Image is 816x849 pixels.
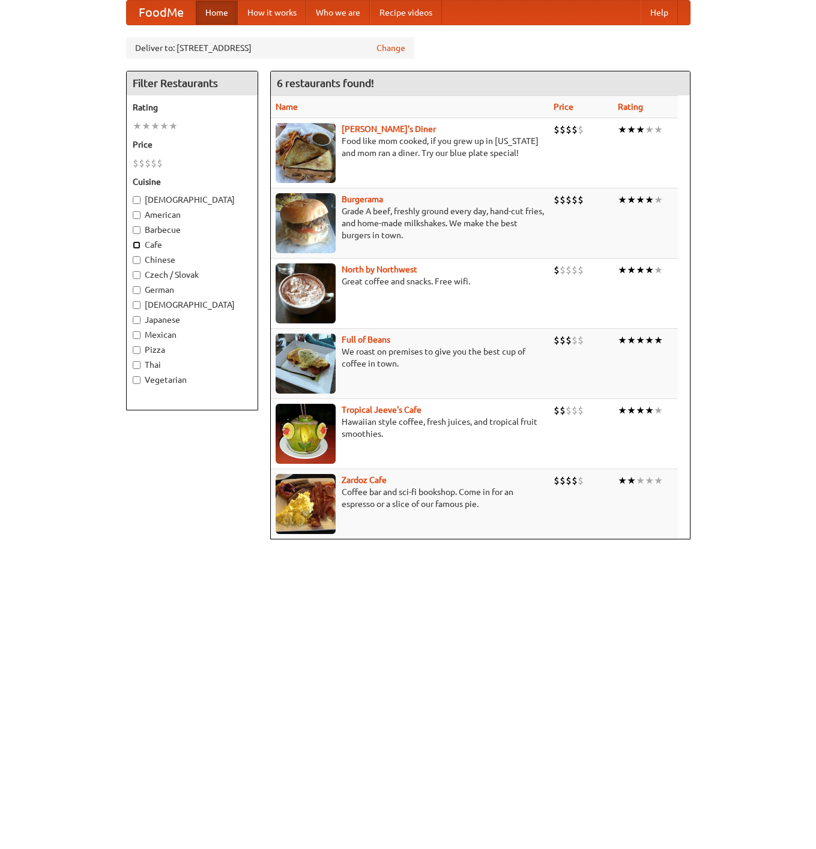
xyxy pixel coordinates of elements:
[133,101,252,113] h5: Rating
[654,123,663,136] li: ★
[566,474,572,487] li: $
[554,334,560,347] li: $
[578,263,584,277] li: $
[133,331,141,339] input: Mexican
[566,334,572,347] li: $
[133,314,252,326] label: Japanese
[133,271,141,279] input: Czech / Slovak
[151,157,157,170] li: $
[618,404,627,417] li: ★
[133,211,141,219] input: American
[276,263,336,323] img: north.jpg
[133,359,252,371] label: Thai
[342,475,387,485] a: Zardoz Cafe
[578,123,584,136] li: $
[133,239,252,251] label: Cafe
[276,404,336,464] img: jeeves.jpg
[126,37,414,59] div: Deliver to: [STREET_ADDRESS]
[554,123,560,136] li: $
[157,157,163,170] li: $
[276,275,544,287] p: Great coffee and snacks. Free wifi.
[641,1,678,25] a: Help
[276,486,544,510] p: Coffee bar and sci-fi bookshop. Come in for an espresso or a slice of our famous pie.
[133,157,139,170] li: $
[618,123,627,136] li: ★
[560,404,566,417] li: $
[560,123,566,136] li: $
[133,329,252,341] label: Mexican
[196,1,238,25] a: Home
[133,301,141,309] input: [DEMOGRAPHIC_DATA]
[578,474,584,487] li: $
[560,474,566,487] li: $
[276,123,336,183] img: sallys.jpg
[276,416,544,440] p: Hawaiian style coffee, fresh juices, and tropical fruit smoothies.
[133,374,252,386] label: Vegetarian
[276,135,544,159] p: Food like mom cooked, if you grew up in [US_STATE] and mom ran a diner. Try our blue plate special!
[133,346,141,354] input: Pizza
[645,193,654,206] li: ★
[133,269,252,281] label: Czech / Slovak
[133,254,252,266] label: Chinese
[276,474,336,534] img: zardoz.jpg
[554,263,560,277] li: $
[133,299,252,311] label: [DEMOGRAPHIC_DATA]
[554,474,560,487] li: $
[342,194,383,204] a: Burgerama
[276,346,544,370] p: We roast on premises to give you the best cup of coffee in town.
[645,474,654,487] li: ★
[142,119,151,133] li: ★
[645,404,654,417] li: ★
[127,71,258,95] h4: Filter Restaurants
[133,224,252,236] label: Barbecue
[133,284,252,296] label: German
[572,474,578,487] li: $
[636,123,645,136] li: ★
[133,256,141,264] input: Chinese
[636,263,645,277] li: ★
[127,1,196,25] a: FoodMe
[554,193,560,206] li: $
[139,157,145,170] li: $
[276,205,544,241] p: Grade A beef, freshly ground every day, hand-cut fries, and home-made milkshakes. We make the bes...
[578,404,584,417] li: $
[342,335,390,344] a: Full of Beans
[133,286,141,294] input: German
[133,139,252,151] h5: Price
[578,193,584,206] li: $
[627,334,636,347] li: ★
[306,1,370,25] a: Who we are
[654,474,663,487] li: ★
[645,334,654,347] li: ★
[145,157,151,170] li: $
[572,263,578,277] li: $
[636,334,645,347] li: ★
[566,404,572,417] li: $
[572,334,578,347] li: $
[133,194,252,206] label: [DEMOGRAPHIC_DATA]
[627,404,636,417] li: ★
[554,404,560,417] li: $
[572,404,578,417] li: $
[654,193,663,206] li: ★
[276,102,298,112] a: Name
[133,226,141,234] input: Barbecue
[342,265,417,274] a: North by Northwest
[627,123,636,136] li: ★
[238,1,306,25] a: How it works
[566,193,572,206] li: $
[560,193,566,206] li: $
[342,124,436,134] b: [PERSON_NAME]'s Diner
[276,334,336,394] img: beans.jpg
[151,119,160,133] li: ★
[370,1,442,25] a: Recipe videos
[654,334,663,347] li: ★
[572,123,578,136] li: $
[572,193,578,206] li: $
[133,209,252,221] label: American
[636,404,645,417] li: ★
[133,176,252,188] h5: Cuisine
